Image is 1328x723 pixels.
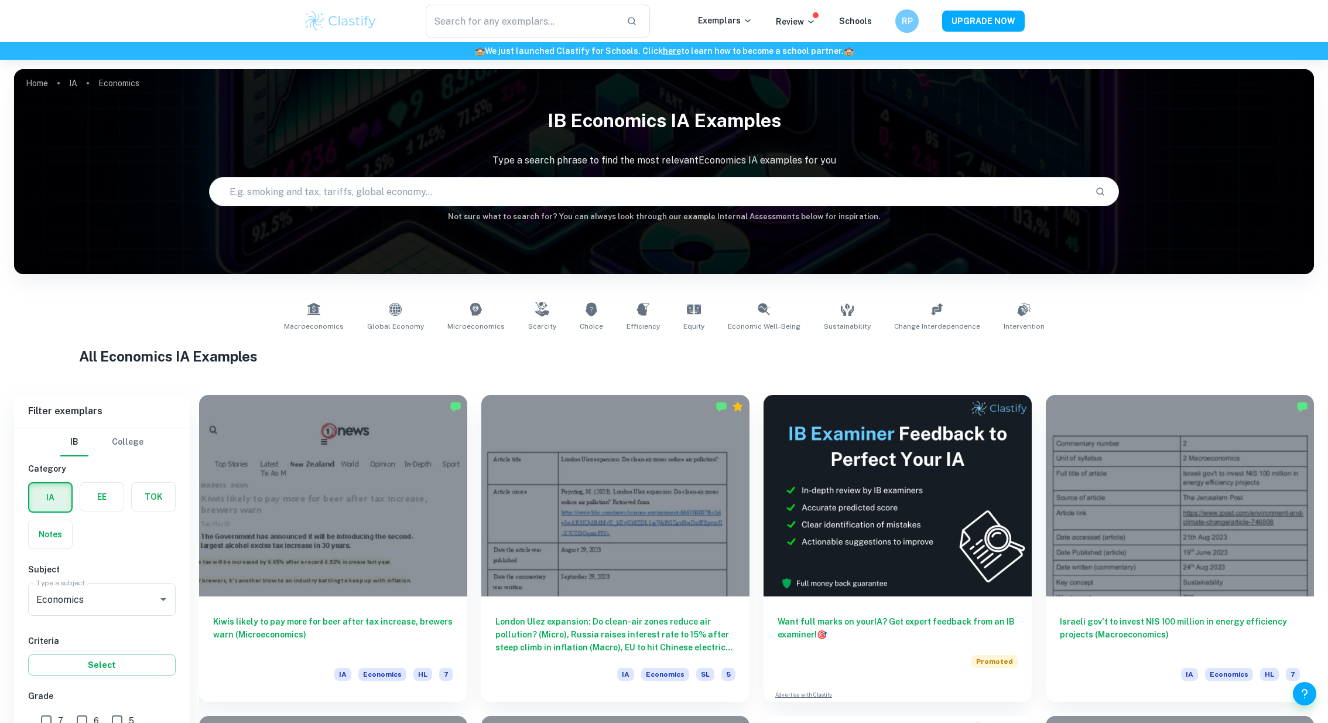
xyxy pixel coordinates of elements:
[696,668,714,681] span: SL
[447,321,505,332] span: Microeconomics
[358,668,406,681] span: Economics
[112,428,143,456] button: College
[28,635,176,647] h6: Criteria
[617,668,634,681] span: IA
[1046,395,1314,702] a: Israeli gov't to invest NIS 100 million in energy efficiency projects (Macroeconomics)IAEconomicsHL7
[901,15,914,28] h6: RP
[481,395,749,702] a: London Ulez expansion: Do clean-air zones reduce air pollution? (Micro), Russia raises interest r...
[775,691,832,699] a: Advertise with Clastify
[528,321,556,332] span: Scarcity
[28,654,176,676] button: Select
[155,591,172,608] button: Open
[26,75,48,91] a: Home
[60,428,143,456] div: Filter type choice
[839,16,872,26] a: Schools
[721,668,735,681] span: 5
[367,321,424,332] span: Global Economy
[14,211,1314,223] h6: Not sure what to search for? You can always look through our example Internal Assessments below f...
[2,45,1326,57] h6: We just launched Clastify for Schools. Click to learn how to become a school partner.
[426,5,617,37] input: Search for any exemplars...
[28,462,176,475] h6: Category
[844,46,854,56] span: 🏫
[1181,668,1198,681] span: IA
[732,401,744,412] div: Premium
[29,520,72,548] button: Notes
[334,668,351,681] span: IA
[894,321,980,332] span: Change Interdependence
[132,483,175,511] button: TOK
[210,175,1086,208] input: E.g. smoking and tax, tariffs, global economy...
[60,428,88,456] button: IB
[14,102,1314,139] h1: IB Economics IA examples
[663,46,681,56] a: here
[1060,615,1300,654] h6: Israeli gov't to invest NIS 100 million in energy efficiency projects (Macroeconomics)
[28,563,176,576] h6: Subject
[778,615,1018,641] h6: Want full marks on your IA ? Get expert feedback from an IB examiner!
[1205,668,1253,681] span: Economics
[683,321,704,332] span: Equity
[1260,668,1279,681] span: HL
[824,321,871,332] span: Sustainability
[1286,668,1300,681] span: 7
[439,668,453,681] span: 7
[495,615,735,654] h6: London Ulez expansion: Do clean-air zones reduce air pollution? (Micro), Russia raises interest r...
[413,668,432,681] span: HL
[1090,182,1110,202] button: Search
[942,11,1025,32] button: UPGRADE NOW
[776,15,816,28] p: Review
[213,615,453,654] h6: Kiwis likely to pay more for beer after tax increase, brewers warn (Microeconomics)
[764,395,1032,702] a: Want full marks on yourIA? Get expert feedback from an IB examiner!PromotedAdvertise with Clastify
[728,321,800,332] span: Economic Well-Being
[716,401,727,412] img: Marked
[580,321,603,332] span: Choice
[98,77,139,90] p: Economics
[284,321,344,332] span: Macroeconomics
[303,9,378,33] img: Clastify logo
[1293,682,1316,705] button: Help and Feedback
[698,14,752,27] p: Exemplars
[450,401,461,412] img: Marked
[971,655,1018,668] span: Promoted
[14,395,190,428] h6: Filter exemplars
[817,630,827,639] span: 🎯
[36,578,85,588] label: Type a subject
[199,395,467,702] a: Kiwis likely to pay more for beer after tax increase, brewers warn (Microeconomics)IAEconomicsHL7
[28,690,176,702] h6: Grade
[764,395,1032,596] img: Thumbnail
[475,46,485,56] span: 🏫
[1004,321,1045,332] span: Intervention
[641,668,689,681] span: Economics
[1296,401,1308,412] img: Marked
[80,483,124,511] button: EE
[69,75,77,91] a: IA
[895,9,919,33] button: RP
[627,321,660,332] span: Efficiency
[14,154,1314,168] p: Type a search phrase to find the most relevant Economics IA examples for you
[79,346,1249,367] h1: All Economics IA Examples
[29,483,71,511] button: IA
